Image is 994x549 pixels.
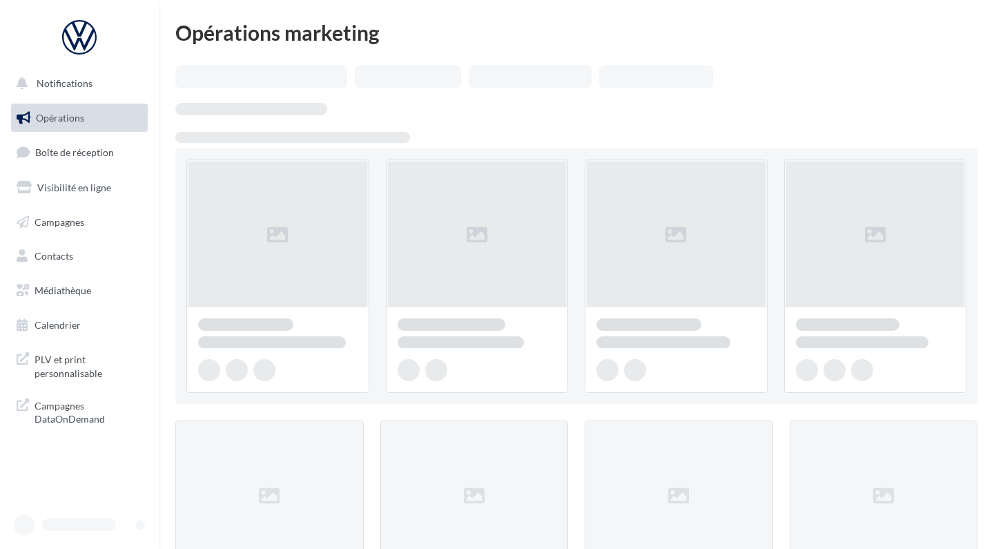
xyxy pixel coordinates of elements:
[175,22,977,43] div: Opérations marketing
[35,285,91,296] span: Médiathèque
[8,391,150,432] a: Campagnes DataOnDemand
[35,396,142,426] span: Campagnes DataOnDemand
[8,137,150,167] a: Boîte de réception
[37,77,92,89] span: Notifications
[8,345,150,385] a: PLV et print personnalisable
[8,104,150,133] a: Opérations
[8,173,150,202] a: Visibilité en ligne
[35,215,84,227] span: Campagnes
[8,69,145,98] button: Notifications
[35,319,81,331] span: Calendrier
[8,311,150,340] a: Calendrier
[36,112,84,124] span: Opérations
[8,242,150,271] a: Contacts
[8,276,150,305] a: Médiathèque
[35,146,114,158] span: Boîte de réception
[35,350,142,380] span: PLV et print personnalisable
[35,250,73,262] span: Contacts
[37,182,111,193] span: Visibilité en ligne
[8,208,150,237] a: Campagnes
